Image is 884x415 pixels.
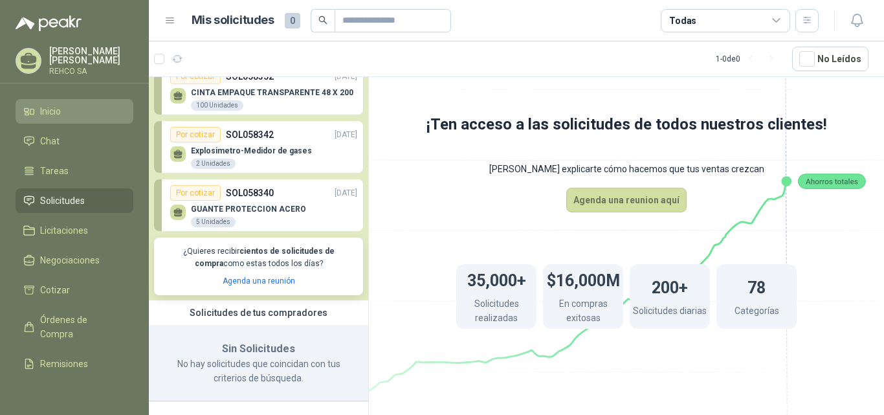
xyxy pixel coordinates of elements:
img: Logo peakr [16,16,82,31]
span: search [318,16,327,25]
p: Solicitudes realizadas [456,297,536,328]
span: Remisiones [40,357,88,371]
span: Solicitudes [40,194,85,208]
a: Tareas [16,159,133,183]
div: 100 Unidades [191,100,243,111]
p: Solicitudes diarias [633,304,707,321]
a: Cotizar [16,278,133,302]
div: Solicitudes de tus compradores [149,300,368,325]
div: 2 Unidades [191,159,236,169]
h1: 35,000+ [467,265,526,293]
p: SOL058342 [226,128,274,142]
span: Órdenes de Compra [40,313,121,341]
p: CINTA EMPAQUE TRANSPARENTE 48 X 200 [191,88,353,97]
h3: Sin Solicitudes [164,341,353,357]
a: Agenda una reunión [223,276,295,286]
span: Cotizar [40,283,70,297]
span: 0 [285,13,300,28]
div: 5 Unidades [191,217,236,227]
p: [PERSON_NAME] [PERSON_NAME] [49,47,133,65]
p: Categorías [735,304,779,321]
p: [DATE] [335,187,357,199]
a: Licitaciones [16,218,133,243]
div: 1 - 0 de 0 [716,49,782,69]
p: ¿Quieres recibir como estas todos los días? [162,245,355,270]
p: REHCO SA [49,67,133,75]
p: Explosimetro-Medidor de gases [191,146,312,155]
h1: 78 [747,272,766,300]
a: Órdenes de Compra [16,308,133,346]
span: Inicio [40,104,61,118]
span: Licitaciones [40,223,88,238]
p: [DATE] [335,129,357,141]
a: Configuración [16,381,133,406]
a: Por cotizarSOL058352[DATE] CINTA EMPAQUE TRANSPARENTE 48 X 200100 Unidades [154,63,363,115]
div: Todas [669,14,696,28]
span: Negociaciones [40,253,100,267]
h1: 200+ [652,272,688,300]
button: No Leídos [792,47,868,71]
div: Por cotizar [170,127,221,142]
p: En compras exitosas [543,297,623,328]
p: No hay solicitudes que coincidan con tus criterios de búsqueda. [164,357,353,385]
a: Inicio [16,99,133,124]
h1: Mis solicitudes [192,11,274,30]
div: Por cotizar [170,185,221,201]
a: Solicitudes [16,188,133,213]
a: Por cotizarSOL058340[DATE] GUANTE PROTECCION ACERO5 Unidades [154,179,363,231]
a: Chat [16,129,133,153]
a: Por cotizarSOL058342[DATE] Explosimetro-Medidor de gases2 Unidades [154,121,363,173]
p: SOL058340 [226,186,274,200]
h1: $16,000M [547,265,620,293]
span: Chat [40,134,60,148]
a: Negociaciones [16,248,133,273]
b: cientos de solicitudes de compra [195,247,335,268]
span: Tareas [40,164,69,178]
a: Remisiones [16,352,133,376]
p: GUANTE PROTECCION ACERO [191,205,306,214]
button: Agenda una reunion aquí [566,188,687,212]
